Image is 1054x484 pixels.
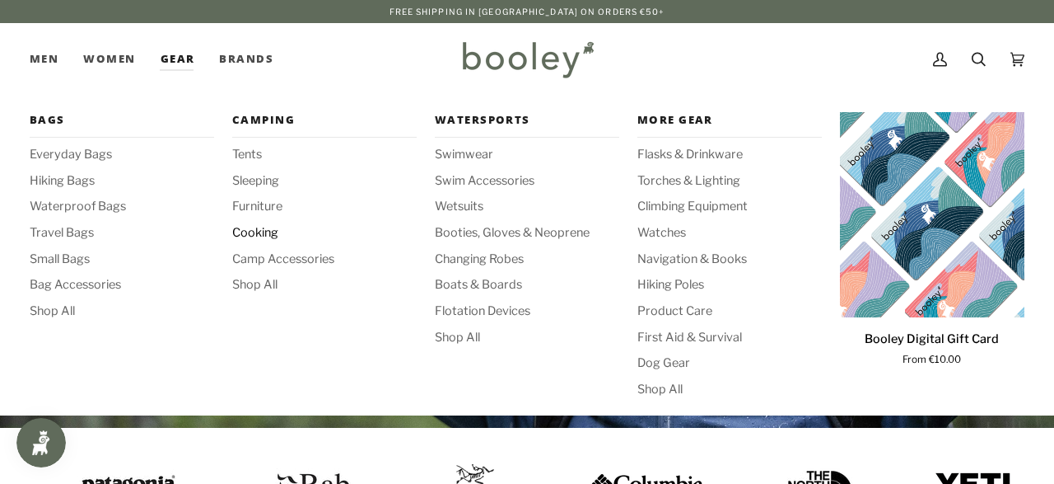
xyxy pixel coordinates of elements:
[637,381,822,399] a: Shop All
[435,146,619,164] a: Swimwear
[637,276,822,294] a: Hiking Poles
[30,146,214,164] a: Everyday Bags
[435,224,619,242] a: Booties, Gloves & Neoprene
[30,303,214,321] a: Shop All
[840,324,1024,368] a: Booley Digital Gift Card
[232,251,417,269] a: Camp Accessories
[148,23,208,96] div: Gear Bags Everyday Bags Hiking Bags Waterproof Bags Travel Bags Small Bags Bag Accessories Shop A...
[435,251,619,269] a: Changing Robes
[637,355,822,373] a: Dog Gear
[637,198,822,216] a: Climbing Equipment
[30,276,214,294] a: Bag Accessories
[30,51,58,68] span: Men
[232,198,417,216] a: Furniture
[30,251,214,269] a: Small Bags
[455,35,599,83] img: Booley
[637,251,822,269] a: Navigation & Books
[232,224,417,242] a: Cooking
[435,329,619,347] a: Shop All
[637,146,822,164] a: Flasks & Drinkware
[435,112,619,129] span: Watersports
[435,303,619,321] a: Flotation Devices
[30,112,214,129] span: Bags
[232,112,417,138] a: Camping
[30,172,214,190] a: Hiking Bags
[83,51,135,68] span: Women
[637,303,822,321] a: Product Care
[637,329,822,347] a: First Aid & Survival
[232,112,417,129] span: Camping
[902,353,961,368] span: From €10.00
[207,23,286,96] a: Brands
[148,23,208,96] a: Gear
[637,112,822,138] a: More Gear
[30,224,214,242] a: Travel Bags
[840,112,1024,368] product-grid-item: Booley Digital Gift Card
[840,112,1024,317] product-grid-item-variant: €10.00
[637,112,822,129] span: More Gear
[232,172,417,190] a: Sleeping
[435,112,619,138] a: Watersports
[840,112,1024,317] a: Booley Digital Gift Card
[232,146,417,164] a: Tents
[232,276,417,294] a: Shop All
[637,172,822,190] a: Torches & Lighting
[865,331,999,349] p: Booley Digital Gift Card
[435,198,619,216] a: Wetsuits
[30,23,71,96] a: Men
[219,51,273,68] span: Brands
[637,224,822,242] a: Watches
[30,112,214,138] a: Bags
[435,276,619,294] a: Boats & Boards
[389,5,665,18] p: Free Shipping in [GEOGRAPHIC_DATA] on Orders €50+
[71,23,147,96] a: Women
[30,198,214,216] a: Waterproof Bags
[435,172,619,190] a: Swim Accessories
[16,418,66,468] iframe: Button to open loyalty program pop-up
